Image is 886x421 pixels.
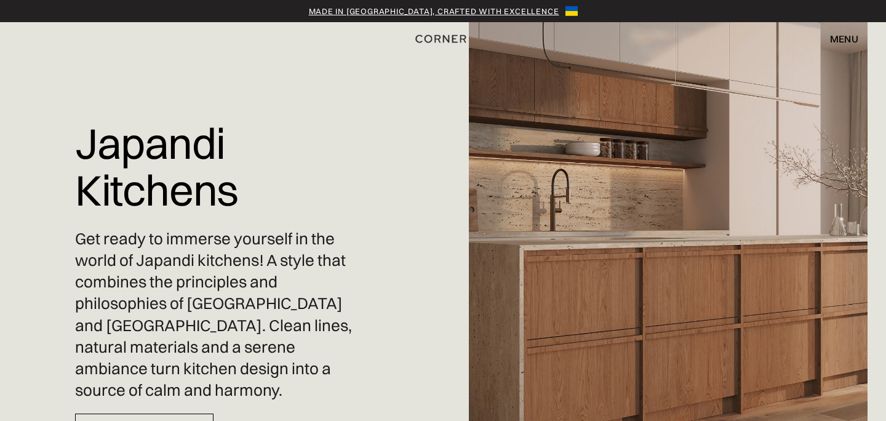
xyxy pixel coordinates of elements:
a: home [412,31,475,47]
p: Get ready to immerse yourself in the world of Japandi kitchens! A style that combines the princip... [75,228,361,401]
a: Made in [GEOGRAPHIC_DATA], crafted with excellence [309,5,559,17]
h1: Japandi Kitchens [75,111,361,222]
div: menu [830,34,858,44]
div: menu [818,28,858,49]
